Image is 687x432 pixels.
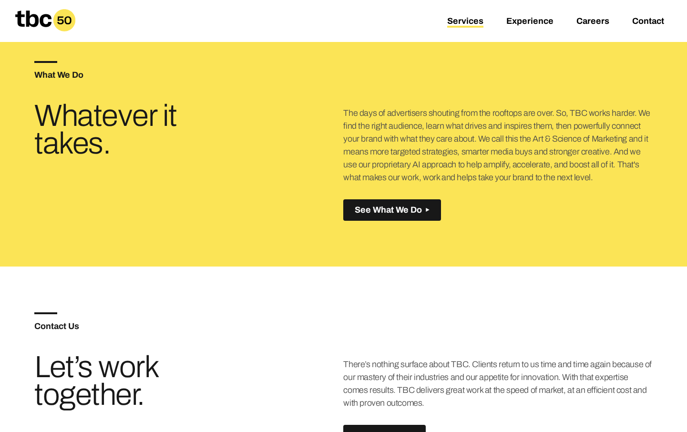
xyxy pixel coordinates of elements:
[343,107,652,184] p: The days of advertisers shouting from the rooftops are over. So, TBC works harder. We find the ri...
[34,322,343,330] h5: Contact Us
[576,16,609,28] a: Careers
[34,102,240,157] h3: Whatever it takes.
[632,16,664,28] a: Contact
[506,16,554,28] a: Experience
[34,353,240,409] h3: Let’s work together.
[447,16,483,28] a: Services
[8,28,83,38] a: Home
[355,205,422,215] span: See What We Do
[343,199,441,221] button: See What We Do
[343,358,652,410] p: There’s nothing surface about TBC. Clients return to us time and time again because of our master...
[34,71,343,79] h5: What We Do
